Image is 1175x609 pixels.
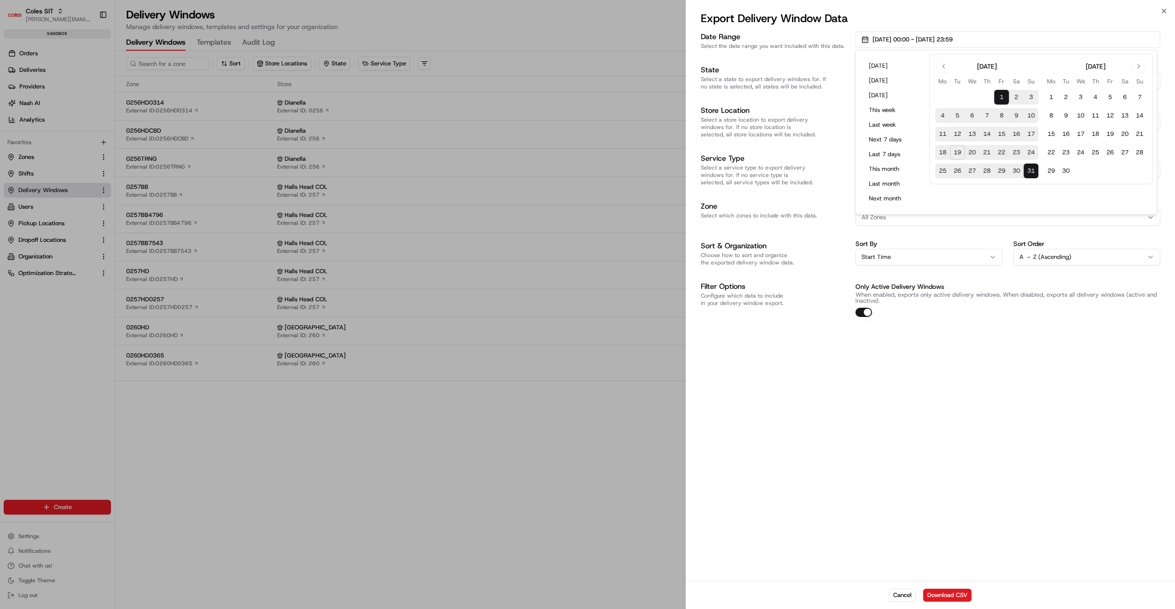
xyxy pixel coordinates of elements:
button: 4 [935,108,950,123]
button: This week [865,104,920,117]
button: 3 [1024,90,1038,105]
button: 21 [979,145,994,160]
button: 6 [965,108,979,123]
button: 7 [1132,90,1147,105]
th: Sunday [1024,76,1038,86]
span: All Zones [861,213,886,222]
button: 22 [994,145,1009,160]
button: 4 [1088,90,1103,105]
button: 20 [965,145,979,160]
p: When enabled, exports only active delivery windows. When disabled, exports all delivery windows (... [855,292,1160,304]
h3: Service Type [701,153,848,164]
button: Download CSV [923,589,971,602]
button: 8 [1044,108,1059,123]
button: 24 [1024,145,1038,160]
p: Select a store location to export delivery windows for. If no store location is selected, all sto... [701,116,848,138]
button: This month [865,163,920,176]
div: 📗 [9,134,17,141]
span: API Documentation [87,133,148,142]
div: We're available if you need us! [31,97,116,104]
button: 24 [1073,145,1088,160]
label: Only Active Delivery Windows [855,282,944,291]
button: 7 [979,108,994,123]
button: [DATE] 00:00 - [DATE] 23:59 [855,31,1160,48]
label: Sort By [855,240,1002,247]
button: 21 [1132,127,1147,141]
button: 26 [950,164,965,178]
p: Choose how to sort and organize the exported delivery window data. [701,252,848,266]
p: Configure which data to include in your delivery window export. [701,292,848,307]
h3: Store Location [701,105,848,116]
h3: State [701,64,848,76]
button: 25 [1088,145,1103,160]
th: Thursday [979,76,994,86]
button: Go to previous month [937,60,950,73]
p: Select which zones to include with this data. [701,212,848,219]
button: [DATE] [865,89,920,102]
button: 29 [1044,164,1059,178]
button: 22 [1044,145,1059,160]
button: 15 [1044,127,1059,141]
button: Next 7 days [865,133,920,146]
button: [DATE] [865,59,920,72]
button: 12 [1103,108,1117,123]
button: 28 [1132,145,1147,160]
button: 11 [935,127,950,141]
button: Next month [865,192,920,205]
button: 27 [965,164,979,178]
th: Friday [994,76,1009,86]
th: Tuesday [1059,76,1073,86]
p: Select a service type to export delivery windows for. If no service type is selected, all service... [701,164,848,186]
button: 20 [1117,127,1132,141]
a: Powered byPylon [65,155,111,163]
button: 14 [979,127,994,141]
span: [DATE] 00:00 - [DATE] 23:59 [873,35,953,44]
p: Select the date range you want included with this data. [701,42,848,50]
button: 30 [1009,164,1024,178]
button: 23 [1059,145,1073,160]
button: 29 [994,164,1009,178]
button: 9 [1009,108,1024,123]
button: 18 [935,145,950,160]
th: Wednesday [965,76,979,86]
button: Last 7 days [865,148,920,161]
button: 13 [965,127,979,141]
button: 19 [1103,127,1117,141]
button: Cancel [889,589,916,602]
span: Pylon [92,156,111,163]
a: 📗Knowledge Base [6,129,74,146]
button: 8 [994,108,1009,123]
th: Thursday [1088,76,1103,86]
button: 25 [935,164,950,178]
th: Monday [1044,76,1059,86]
th: Monday [935,76,950,86]
button: [DATE] [865,74,920,87]
label: Sort Order [1013,240,1160,247]
h3: Filter Options [701,281,848,292]
button: 14 [1132,108,1147,123]
th: Saturday [1117,76,1132,86]
button: 17 [1024,127,1038,141]
input: Clear [24,59,152,69]
button: 5 [950,108,965,123]
button: 9 [1059,108,1073,123]
button: 13 [1117,108,1132,123]
button: 16 [1059,127,1073,141]
p: Welcome 👋 [9,36,168,51]
h3: Zone [701,201,848,212]
button: Last month [865,177,920,190]
h3: Date Range [701,31,848,42]
div: [DATE] [1086,62,1105,71]
button: 5 [1103,90,1117,105]
th: Wednesday [1073,76,1088,86]
th: Friday [1103,76,1117,86]
th: Tuesday [950,76,965,86]
button: 6 [1117,90,1132,105]
button: 2 [1059,90,1073,105]
button: 17 [1073,127,1088,141]
img: Nash [9,9,28,27]
h2: Export Delivery Window Data [701,11,1160,26]
button: 27 [1117,145,1132,160]
div: Start new chat [31,88,151,97]
button: 23 [1009,145,1024,160]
